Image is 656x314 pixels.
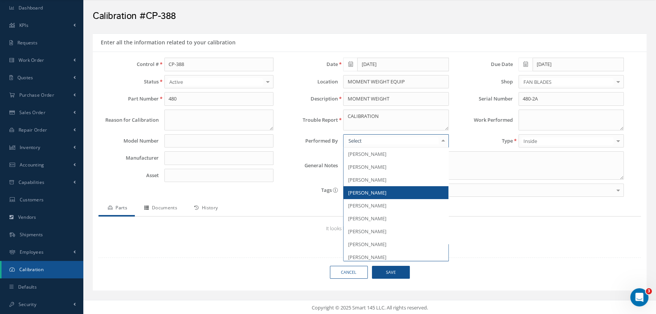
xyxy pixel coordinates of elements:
[20,231,43,238] span: Shipments
[19,5,43,11] span: Dashboard
[348,202,386,209] span: [PERSON_NAME]
[330,266,368,279] a: Cancel
[455,96,513,102] label: Serial Number
[17,74,33,81] span: Quotes
[630,288,648,306] iframe: Intercom live chat
[279,96,337,102] label: Description
[20,162,44,168] span: Accounting
[98,223,641,244] td: It looks like you don't have anything yet. " " to add one
[348,228,386,235] span: [PERSON_NAME]
[98,37,236,46] h5: Enter all the information related to your calibration
[98,138,159,144] label: Model Number
[455,138,513,144] label: Type
[20,249,44,255] span: Employees
[17,39,37,46] span: Requests
[19,57,44,63] span: Work Order
[279,79,337,85] label: Location
[20,144,41,151] span: Inventory
[98,201,135,217] a: Parts
[19,266,44,273] span: Calibration
[20,196,44,203] span: Customers
[646,288,652,294] span: 3
[348,215,386,222] span: [PERSON_NAME]
[348,163,386,170] span: [PERSON_NAME]
[522,78,614,86] span: FAN BLADES
[346,137,438,144] input: Select
[348,241,386,248] span: [PERSON_NAME]
[348,254,386,261] span: [PERSON_NAME]
[455,79,513,85] label: Shop
[167,78,263,86] span: Active
[19,109,45,116] span: Sales Order
[279,187,337,193] label: Tags
[279,138,337,144] label: Performed By
[2,261,83,278] a: Calibration
[348,189,386,196] span: [PERSON_NAME]
[19,301,36,308] span: Security
[348,176,386,183] span: [PERSON_NAME]
[279,117,337,123] label: Trouble Report
[372,266,410,279] button: Save
[98,79,159,85] label: Status
[279,163,337,168] label: General Notes
[93,11,647,22] h2: Calibration #CP-388
[98,155,159,161] label: Manufacturer
[98,61,159,67] label: Control #
[19,179,45,185] span: Capabilities
[18,284,37,290] span: Defaults
[91,304,648,312] div: Copyright © 2025 Smart 145 LLC. All rights reserved.
[279,61,337,67] label: Date
[455,117,513,123] label: Work Performed
[455,61,513,67] label: Due Date
[185,201,225,217] a: History
[98,117,159,123] label: Reason for Calibration
[19,127,47,133] span: Repair Order
[348,151,386,157] span: [PERSON_NAME]
[19,92,54,98] span: Purchase Order
[98,96,159,102] label: Part Number
[98,173,159,178] label: Asset
[522,137,614,145] span: Inside
[18,214,36,220] span: Vendors
[135,201,185,217] a: Documents
[19,22,28,28] span: KPIs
